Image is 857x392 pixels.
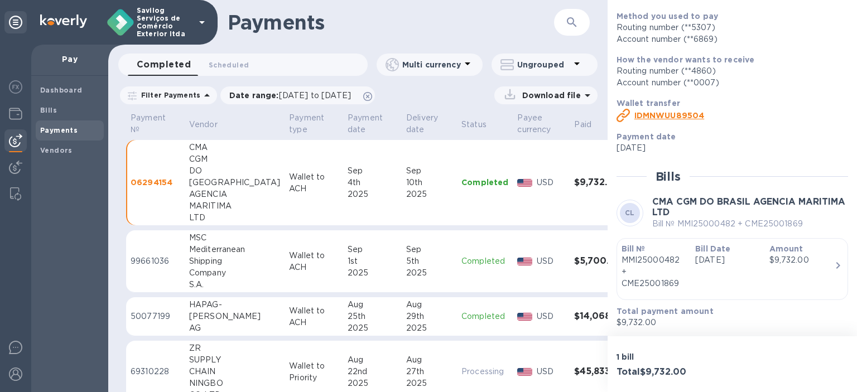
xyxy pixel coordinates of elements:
[517,313,532,321] img: USD
[348,255,397,267] div: 1st
[189,200,280,212] div: MARITIMA
[348,165,397,177] div: Sep
[279,91,351,100] span: [DATE] to [DATE]
[348,378,397,389] div: 2025
[348,366,397,378] div: 22nd
[348,267,397,279] div: 2025
[406,255,452,267] div: 5th
[622,254,686,289] p: MMI25000482 + CME25001869
[537,366,565,378] p: USD
[517,179,532,187] img: USD
[348,244,397,255] div: Sep
[537,177,565,188] p: USD
[189,232,280,244] div: MSC
[461,255,508,267] p: Completed
[406,366,452,378] div: 27th
[189,378,280,389] div: NINGBO
[189,153,280,165] div: CGM
[189,267,280,279] div: Company
[617,367,728,378] h3: Total $9,732.00
[209,59,249,71] span: Scheduled
[517,112,551,135] p: Payee currency
[574,119,591,130] p: Paid
[189,165,280,177] div: DO
[574,177,626,188] h3: $9,732.00
[406,311,452,322] div: 29th
[189,322,280,334] div: AG
[40,14,87,28] img: Logo
[189,119,232,130] span: Vendor
[189,354,280,366] div: SUPPLY
[617,33,839,45] div: Account number (**6869)
[517,258,532,265] img: USD
[406,112,452,135] span: Delivery date
[40,86,83,94] b: Dashboard
[461,119,501,130] span: Status
[131,255,180,267] p: 99661036
[617,12,718,21] b: Method you used to pay
[574,119,606,130] span: Paid
[517,112,565,135] span: Payee currency
[348,322,397,334] div: 2025
[518,90,581,101] p: Download file
[40,146,73,154] b: Vendors
[652,196,845,217] b: CMA CGM DO BRASIL AGENCIA MARITIMA LTD
[348,112,397,135] span: Payment date
[189,299,280,322] div: HAPAG-[PERSON_NAME]
[289,360,339,384] p: Wallet to Priority
[131,112,180,135] span: Payment №
[229,90,357,101] p: Date range :
[406,177,452,188] div: 10th
[189,279,280,291] div: S.A.
[406,165,452,177] div: Sep
[189,177,280,188] div: [GEOGRAPHIC_DATA]
[348,354,397,366] div: Aug
[517,368,532,376] img: USD
[617,65,839,77] div: Routing number (**4860)
[289,250,339,273] p: Wallet to ACH
[695,254,760,266] p: [DATE]
[289,305,339,328] p: Wallet to ACH
[537,255,565,267] p: USD
[9,107,22,120] img: Wallets
[289,112,339,135] span: Payment type
[228,11,554,34] h1: Payments
[461,311,508,322] p: Completed
[189,366,280,378] div: CHAIN
[406,267,452,279] div: 2025
[189,142,280,153] div: CMA
[348,311,397,322] div: 25th
[769,244,803,253] b: Amount
[617,55,755,64] b: How the vendor wants to receive
[769,254,834,266] div: $9,732.00
[137,57,191,72] span: Completed
[406,188,452,200] div: 2025
[189,255,280,267] div: Shipping
[625,209,635,217] b: CL
[189,119,218,130] p: Vendor
[406,322,452,334] div: 2025
[189,212,280,224] div: LTD
[617,99,680,108] b: Wallet transfer
[131,112,166,135] p: Payment №
[131,311,180,322] p: 50077199
[189,188,280,200] div: AGENCIA
[461,366,508,378] p: Processing
[406,354,452,366] div: Aug
[617,351,728,362] p: 1 bill
[406,244,452,255] div: Sep
[406,299,452,311] div: Aug
[406,378,452,389] div: 2025
[402,59,461,70] p: Multi currency
[40,126,78,134] b: Payments
[348,299,397,311] div: Aug
[40,54,99,65] p: Pay
[289,112,324,135] p: Payment type
[617,77,839,89] div: Account number (**0007)
[537,311,565,322] p: USD
[617,317,839,328] p: $9,732.00
[289,171,339,195] p: Wallet to ACH
[348,112,383,135] p: Payment date
[695,244,730,253] b: Bill Date
[189,244,280,255] div: Mediterranean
